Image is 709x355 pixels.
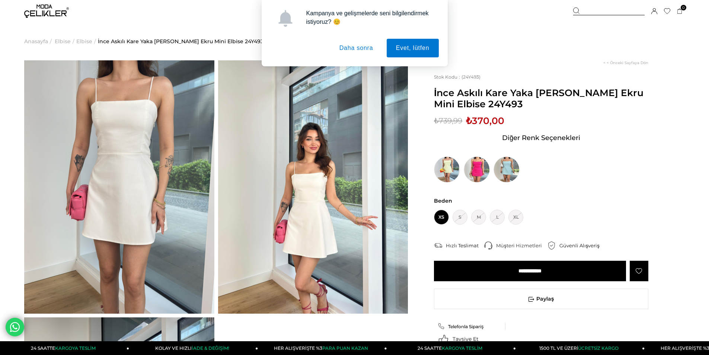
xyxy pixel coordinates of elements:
[24,60,214,314] img: Matyas Elbise 24Y493
[387,39,439,57] button: Evet, lütfen
[516,341,645,355] a: 1500 TL VE ÜZERİÜCRETSİZ KARGO
[300,9,439,26] div: Kampanya ve gelişmelerde seni bilgilendirmek istiyoruz? 😊
[466,115,504,126] span: ₺370,00
[434,87,648,110] span: İnce Askılı Kare Yaka [PERSON_NAME] Ekru Mini Elbise 24Y493
[330,39,383,57] button: Daha sonra
[434,210,449,225] span: XS
[192,345,229,351] span: İADE & DEĞİŞİM!
[387,341,516,355] a: 24 SAATTEKARGOYA TESLİM
[434,241,442,250] img: shipping.png
[322,345,368,351] span: PARA PUAN KAZAN
[508,210,523,225] span: XL
[471,210,486,225] span: M
[453,336,479,342] span: Tavsiye Et
[55,345,95,351] span: KARGOYA TESLİM
[494,156,520,183] img: İnce Askılı Kare Yaka Matyas Kadın Mavi Mini Elbise 24Y493
[434,197,648,204] span: Beden
[484,241,492,250] img: call-center.png
[438,323,502,330] a: Telefonla Sipariş
[434,115,462,126] span: ₺739,99
[434,74,480,80] span: (24Y493)
[448,324,483,329] span: Telefonla Sipariş
[277,10,294,27] img: notification icon
[129,341,258,355] a: KOLAY VE HIZLIİADE & DEĞİŞİM!
[434,289,648,309] span: Paylaş
[547,241,556,250] img: security.png
[630,261,648,281] a: Favorilere Ekle
[502,132,580,144] span: Diğer Renk Seçenekleri
[578,345,619,351] span: ÜCRETSİZ KARGO
[446,242,484,249] div: Hızlı Teslimat
[559,242,605,249] div: Güvenli Alışveriş
[0,341,129,355] a: 24 SAATTEKARGOYA TESLİM
[496,242,547,249] div: Müşteri Hizmetleri
[258,341,387,355] a: HER ALIŞVERİŞTE %3PARA PUAN KAZAN
[218,60,408,314] img: Matyas Elbise 24Y493
[434,156,460,183] img: İnce Askılı Kare Yaka Matyas Kadın Fıstık Yeşili Mini Elbise 24Y493
[464,156,490,183] img: İnce Askılı Kare Yaka Matyas Kadın Fuşya Mini Elbise 24Y493
[434,74,462,80] span: Stok Kodu
[490,210,505,225] span: L
[453,210,467,225] span: S
[442,345,482,351] span: KARGOYA TESLİM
